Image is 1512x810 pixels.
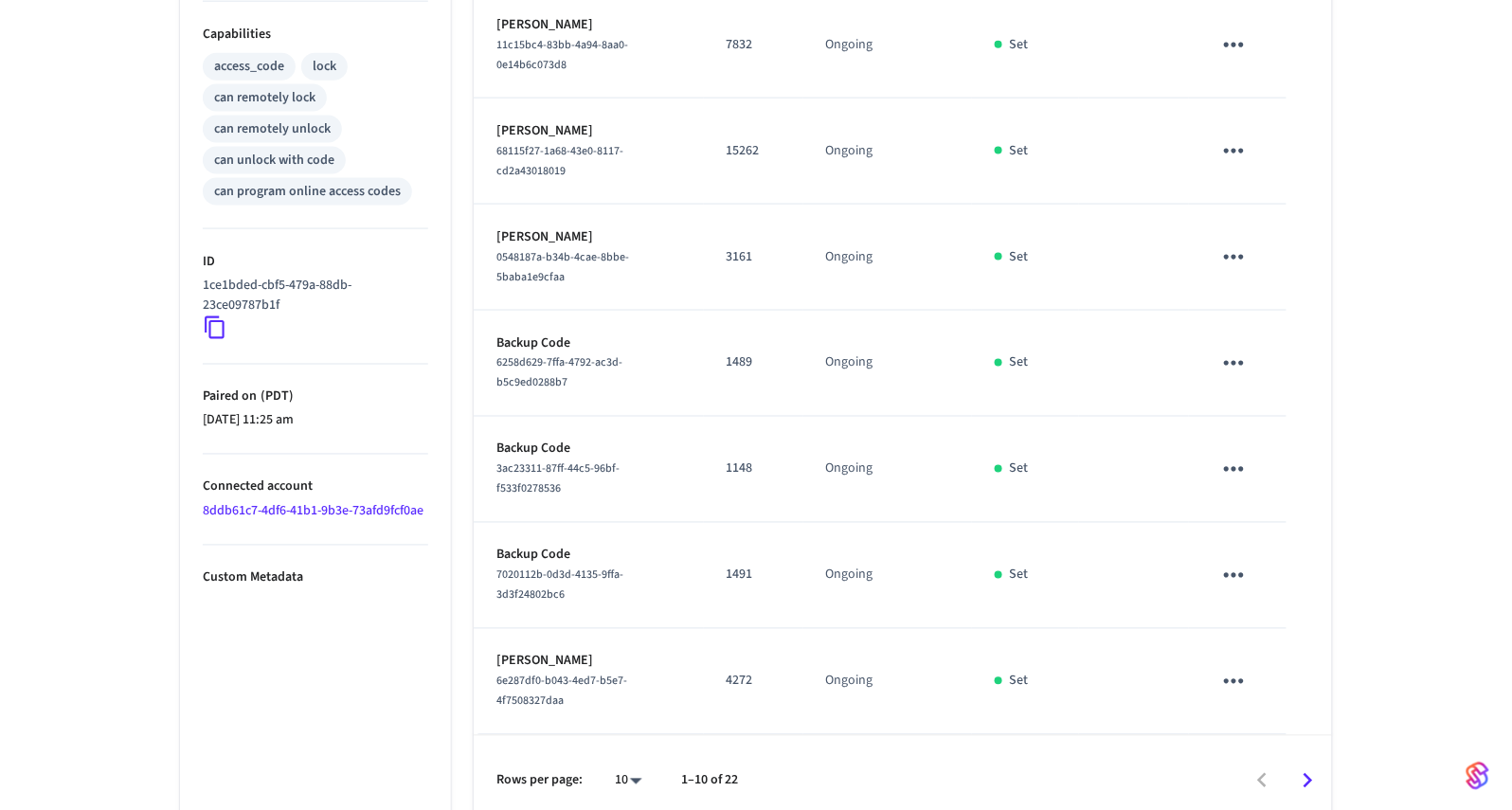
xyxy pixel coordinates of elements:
p: 1ce1bded-cbf5-479a-88db-23ce09787b1f [203,276,421,315]
a: 8ddb61c7-4df6-41b1-9b3e-73afd9fcf0ae [203,502,423,521]
span: 6258d629-7ffa-4792-ac3d-b5c9ed0288b7 [496,355,622,391]
p: 3161 [727,247,781,267]
p: 4272 [727,672,781,692]
p: [PERSON_NAME] [496,121,681,141]
td: Ongoing [803,417,972,523]
p: [PERSON_NAME] [496,227,681,247]
td: Ongoing [803,205,972,311]
p: 1–10 of 22 [681,771,738,791]
div: can program online access codes [214,182,401,202]
td: Ongoing [803,629,972,735]
button: Go to next page [1286,759,1330,803]
div: 10 [605,767,651,795]
div: can unlock with code [214,151,334,171]
p: ID [203,252,428,272]
p: 1148 [727,459,781,479]
span: 6e287df0-b043-4ed7-b5e7-4f7508327daa [496,674,627,710]
p: Custom Metadata [203,568,428,588]
p: [PERSON_NAME] [496,15,681,35]
p: Backup Code [496,440,681,459]
td: Ongoing [803,523,972,629]
td: Ongoing [803,99,972,205]
p: 7832 [727,35,781,55]
p: Set [1010,35,1029,55]
p: [DATE] 11:25 am [203,411,428,431]
p: Backup Code [496,546,681,566]
p: Set [1010,566,1029,585]
span: 0548187a-b34b-4cae-8bbe-5baba1e9cfaa [496,249,629,285]
p: Capabilities [203,25,428,45]
p: Set [1010,459,1029,479]
p: Rows per page: [496,771,583,791]
span: 7020112b-0d3d-4135-9ffa-3d3f24802bc6 [496,567,623,603]
p: Set [1010,672,1029,692]
p: Set [1010,247,1029,267]
span: 3ac23311-87ff-44c5-96bf-f533f0278536 [496,461,620,497]
p: Paired on [203,387,428,407]
div: access_code [214,57,284,77]
p: Set [1010,353,1029,373]
p: Backup Code [496,333,681,353]
span: 11c15bc4-83bb-4a94-8aa0-0e14b6c073d8 [496,37,628,73]
p: Set [1010,141,1029,161]
span: 68115f27-1a68-43e0-8117-cd2a43018019 [496,143,623,179]
p: 1489 [727,353,781,373]
p: [PERSON_NAME] [496,652,681,672]
p: 1491 [727,566,781,585]
p: 15262 [727,141,781,161]
p: Connected account [203,477,428,497]
div: lock [313,57,336,77]
div: can remotely unlock [214,119,331,139]
div: can remotely lock [214,88,315,108]
span: ( PDT ) [257,387,294,406]
img: SeamLogoGradient.69752ec5.svg [1467,761,1489,791]
td: Ongoing [803,311,972,417]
